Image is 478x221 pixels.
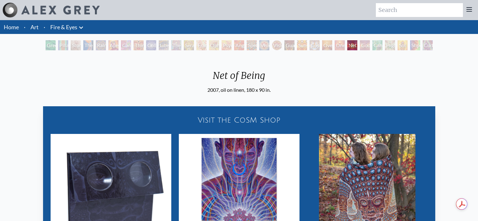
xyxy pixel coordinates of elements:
[108,40,118,50] div: Aperture
[347,40,357,50] div: Net of Being
[259,40,269,50] div: Vision Crystal
[247,40,257,50] div: Spectral Lotus
[335,40,345,50] div: One
[134,40,144,50] div: Third Eye Tears of Joy
[47,110,431,130] a: Visit the CoSM Shop
[372,40,382,50] div: Cannafist
[71,40,81,50] div: Study for the Great Turn
[234,40,244,50] div: Angel Skin
[322,40,332,50] div: Oversoul
[297,40,307,50] div: Sunyata
[41,20,48,34] li: ·
[196,40,206,50] div: Fractal Eyes
[207,70,271,86] div: Net of Being
[121,40,131,50] div: Cannabis Sutra
[385,40,395,50] div: Higher Vision
[222,40,232,50] div: Psychomicrograph of a Fractal Paisley Cherub Feather Tip
[46,40,56,50] div: Green Hand
[58,40,68,50] div: Pillar of Awareness
[4,24,19,30] a: Home
[21,20,28,34] li: ·
[50,23,77,31] a: Fire & Eyes
[423,40,433,50] div: Cuddle
[96,40,106,50] div: Rainbow Eye Ripple
[159,40,169,50] div: Liberation Through Seeing
[209,40,219,50] div: Ophanic Eyelash
[184,40,194,50] div: Seraphic Transport Docking on the Third Eye
[146,40,156,50] div: Collective Vision
[272,40,282,50] div: Vision [PERSON_NAME]
[171,40,181,50] div: The Seer
[360,40,370,50] div: Godself
[30,23,39,31] a: Art
[284,40,294,50] div: Guardian of Infinite Vision
[398,40,408,50] div: Sol Invictus
[376,3,463,17] input: Search
[410,40,420,50] div: Shpongled
[207,86,271,94] div: 2007, oil on linen, 180 x 90 in.
[83,40,93,50] div: The Torch
[310,40,320,50] div: Cosmic Elf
